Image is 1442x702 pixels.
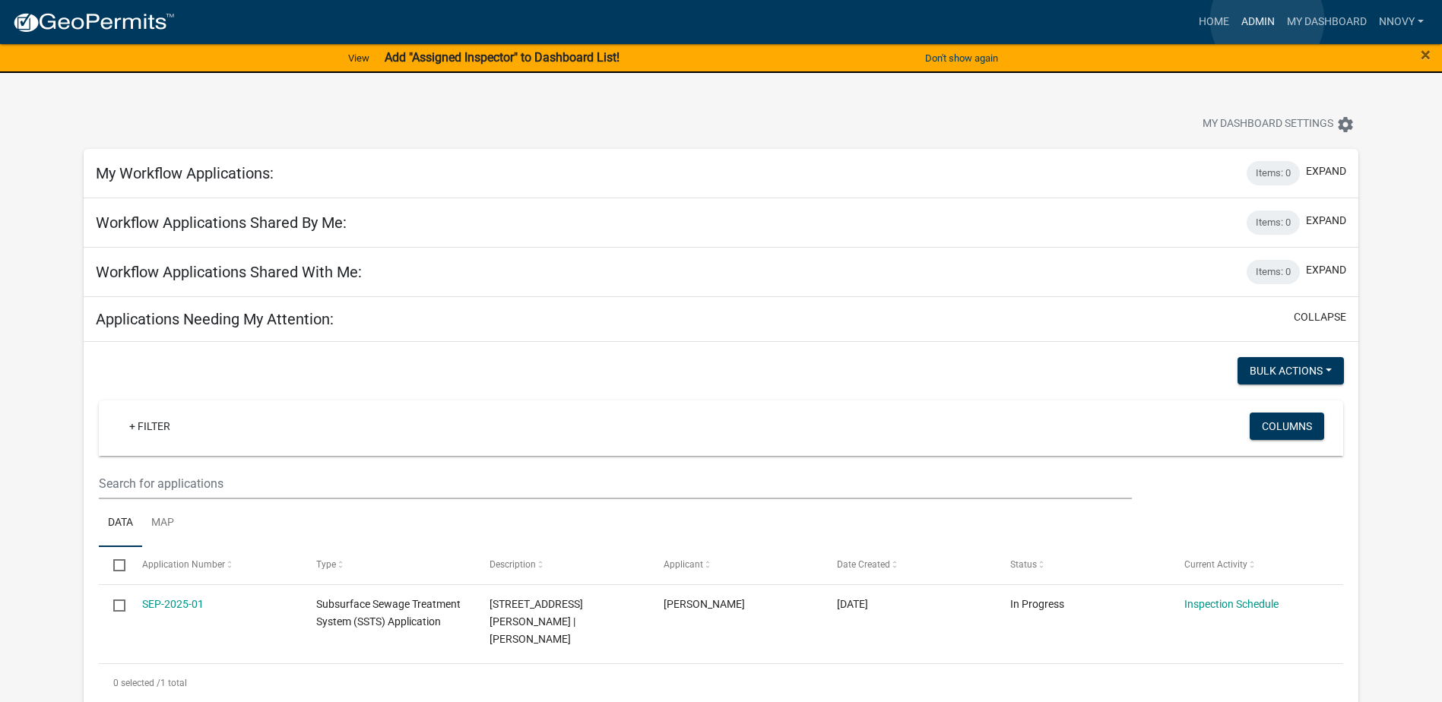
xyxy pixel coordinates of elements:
a: My Dashboard [1281,8,1373,36]
span: Kelly Schroeder [664,598,745,610]
span: Subsurface Sewage Treatment System (SSTS) Application [316,598,461,628]
a: Map [142,499,183,548]
button: expand [1306,262,1346,278]
button: Columns [1250,413,1324,440]
button: expand [1306,163,1346,179]
datatable-header-cell: Type [302,547,475,583]
span: In Progress [1010,598,1064,610]
span: Status [1010,559,1037,570]
a: nnovy [1373,8,1430,36]
datatable-header-cell: Date Created [822,547,996,583]
a: Home [1193,8,1235,36]
button: expand [1306,213,1346,229]
h5: Workflow Applications Shared With Me: [96,263,362,281]
datatable-header-cell: Current Activity [1169,547,1342,583]
span: 0 selected / [113,678,160,688]
span: Description [490,559,536,570]
a: SEP-2025-01 [142,598,204,610]
h5: Workflow Applications Shared By Me: [96,213,347,232]
span: Application Number [142,559,225,570]
i: settings [1336,115,1355,134]
input: Search for applications [99,468,1132,499]
datatable-header-cell: Application Number [128,547,301,583]
datatable-header-cell: Description [475,547,648,583]
span: 50124 FLEMING LOGGING RD | BRENT A STUMNE [490,598,583,645]
a: Inspection Schedule [1184,598,1279,610]
datatable-header-cell: Status [996,547,1169,583]
datatable-header-cell: Applicant [648,547,822,583]
a: Data [99,499,142,548]
span: Applicant [664,559,703,570]
button: Bulk Actions [1238,357,1344,384]
span: Date Created [837,559,890,570]
a: + Filter [117,413,182,440]
div: Items: 0 [1247,210,1300,235]
span: 03/13/2025 [837,598,868,610]
button: Don't show again [919,46,1004,71]
div: 1 total [99,664,1343,702]
span: Current Activity [1184,559,1247,570]
div: Items: 0 [1247,260,1300,284]
button: collapse [1294,309,1346,325]
span: × [1421,44,1431,65]
button: Close [1421,46,1431,64]
div: Items: 0 [1247,161,1300,185]
a: Admin [1235,8,1281,36]
span: Type [316,559,336,570]
button: My Dashboard Settingssettings [1190,109,1367,139]
h5: My Workflow Applications: [96,164,274,182]
h5: Applications Needing My Attention: [96,310,334,328]
a: View [342,46,376,71]
datatable-header-cell: Select [99,547,128,583]
strong: Add "Assigned Inspector" to Dashboard List! [385,50,620,65]
span: My Dashboard Settings [1203,115,1333,134]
